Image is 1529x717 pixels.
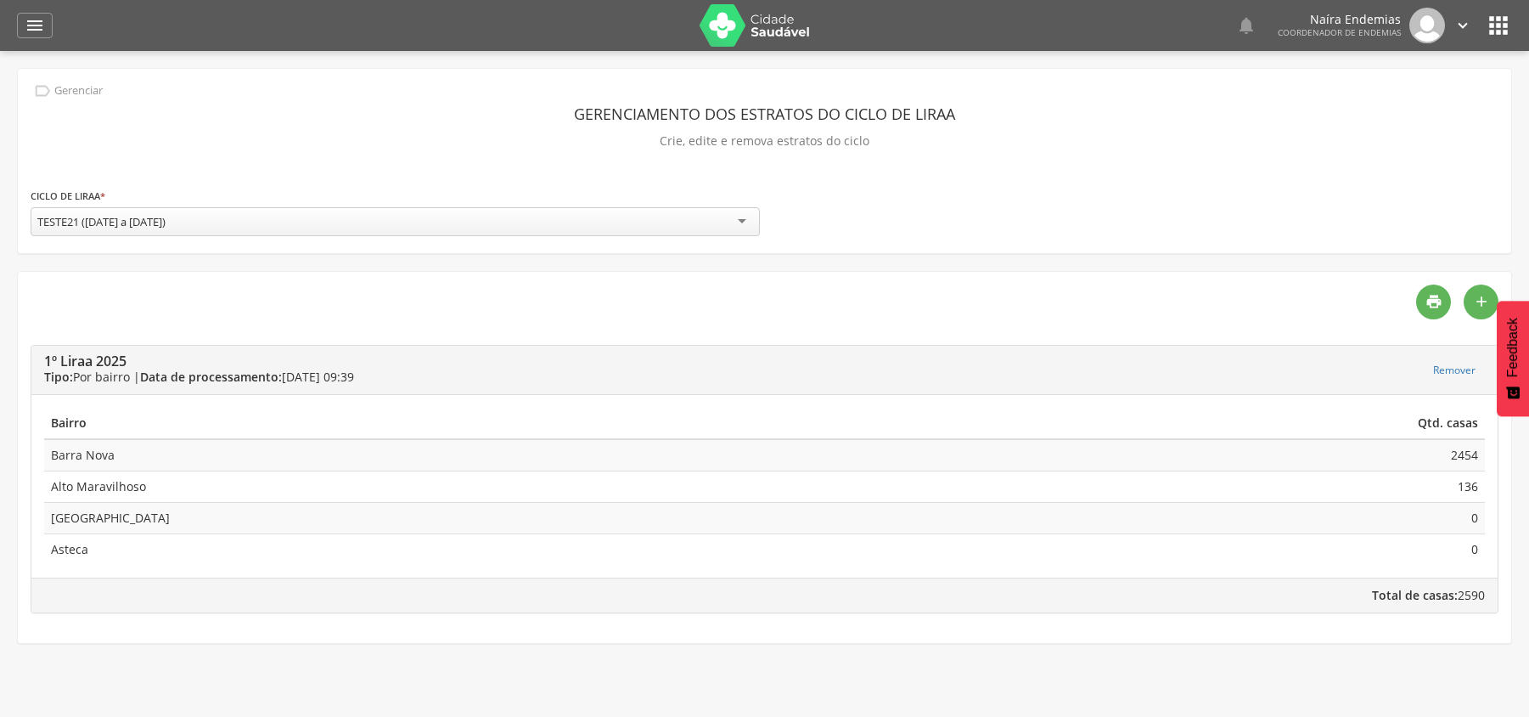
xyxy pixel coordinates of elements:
[44,534,1197,566] td: Asteca
[1485,12,1512,39] i: 
[1197,471,1485,503] td: 136
[44,352,126,370] strong: 1º Liraa 2025
[31,189,105,203] label: Ciclo de Liraa
[1197,503,1485,534] td: 0
[33,82,52,100] i: 
[44,369,354,386] div: Por bairro | [DATE] 09:39
[25,15,45,36] i: 
[1197,534,1485,566] td: 0
[1278,14,1401,25] p: Naíra Endemias
[31,99,1498,129] header: GERENCIAMENTO DOS ESTRATOS DO CICLO DE LIRAA
[44,503,1197,534] td: [GEOGRAPHIC_DATA]
[1236,8,1256,43] a: 
[1197,439,1485,471] td: 2454
[1197,408,1485,439] th: Qtd. casas
[1278,26,1401,38] span: Coordenador de Endemias
[1505,318,1521,377] span: Feedback
[1497,301,1529,416] button: Feedback - Mostrar pesquisa
[44,439,1197,471] td: Barra Nova
[1236,15,1256,36] i: 
[1424,358,1485,383] button: Remover
[31,578,1498,613] div: 2590
[44,471,1197,503] td: Alto Maravilhoso
[1453,8,1472,43] a: 
[1425,293,1442,310] i: 
[1453,16,1472,35] i: 
[44,369,73,385] strong: Tipo:
[31,129,1498,153] p: Crie, edite e remova estratos do ciclo
[140,369,282,385] strong: Data de processamento:
[17,13,53,38] a: 
[37,214,166,229] div: TESTE21 ([DATE] a [DATE])
[54,84,103,98] p: Gerenciar
[1473,293,1490,310] i: add
[1403,285,1451,319] a: 
[44,408,1197,439] th: Bairro
[1372,587,1458,603] span: Total de casas:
